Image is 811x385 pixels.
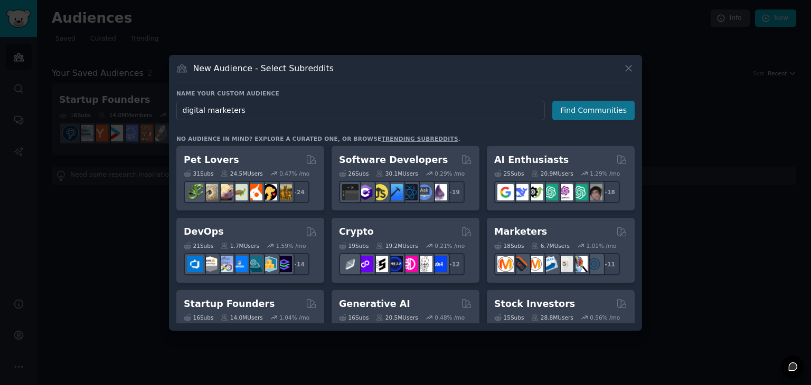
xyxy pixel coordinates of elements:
h2: Software Developers [339,153,448,167]
img: ArtificalIntelligence [586,184,602,200]
h2: Marketers [494,225,547,238]
img: OpenAIDev [557,184,573,200]
div: 18 Sub s [494,242,524,249]
img: leopardgeckos [216,184,233,200]
div: + 19 [442,181,465,203]
div: 19.2M Users [376,242,418,249]
div: 26 Sub s [339,170,369,177]
div: 0.21 % /mo [435,242,465,249]
img: DeepSeek [512,184,529,200]
div: 1.01 % /mo [587,242,617,249]
img: elixir [431,184,447,200]
img: web3 [386,256,403,272]
img: cockatiel [246,184,262,200]
img: herpetology [187,184,203,200]
div: 20.5M Users [376,314,418,321]
img: AskMarketing [527,256,543,272]
div: 31 Sub s [184,170,213,177]
div: 25 Sub s [494,170,524,177]
img: content_marketing [497,256,514,272]
img: software [342,184,359,200]
h2: Crypto [339,225,374,238]
img: learnjavascript [372,184,388,200]
div: 1.59 % /mo [276,242,306,249]
div: 6.7M Users [531,242,570,249]
div: 0.47 % /mo [279,170,309,177]
div: 30.1M Users [376,170,418,177]
div: + 24 [287,181,309,203]
img: csharp [357,184,373,200]
img: OnlineMarketing [586,256,602,272]
img: AItoolsCatalog [527,184,543,200]
img: defiblockchain [401,256,418,272]
img: CryptoNews [416,256,432,272]
img: reactnative [401,184,418,200]
img: platformengineering [246,256,262,272]
img: turtle [231,184,248,200]
img: chatgpt_prompts_ [571,184,588,200]
div: 16 Sub s [184,314,213,321]
button: Find Communities [552,101,635,120]
img: azuredevops [187,256,203,272]
img: googleads [557,256,573,272]
div: No audience in mind? Explore a curated one, or browse . [176,135,460,142]
h2: AI Enthusiasts [494,153,569,167]
div: + 12 [442,253,465,275]
h3: Name your custom audience [176,90,635,97]
img: AskComputerScience [416,184,432,200]
div: 15 Sub s [494,314,524,321]
a: trending subreddits [381,136,458,142]
div: 24.5M Users [221,170,262,177]
div: 28.8M Users [531,314,573,321]
img: chatgpt_promptDesign [542,184,558,200]
h2: Generative AI [339,297,410,311]
img: Docker_DevOps [216,256,233,272]
div: 1.04 % /mo [279,314,309,321]
div: + 11 [598,253,620,275]
div: 16 Sub s [339,314,369,321]
div: 14.0M Users [221,314,262,321]
img: 0xPolygon [357,256,373,272]
div: 0.56 % /mo [590,314,620,321]
input: Pick a short name, like "Digital Marketers" or "Movie-Goers" [176,101,545,120]
img: PetAdvice [261,184,277,200]
h2: DevOps [184,225,224,238]
img: ballpython [202,184,218,200]
img: DevOpsLinks [231,256,248,272]
div: + 18 [598,181,620,203]
img: ethstaker [372,256,388,272]
img: bigseo [512,256,529,272]
div: 19 Sub s [339,242,369,249]
h2: Startup Founders [184,297,275,311]
div: + 14 [287,253,309,275]
h3: New Audience - Select Subreddits [193,63,334,74]
img: dogbreed [276,184,292,200]
div: 1.29 % /mo [590,170,620,177]
img: AWS_Certified_Experts [202,256,218,272]
div: 0.29 % /mo [435,170,465,177]
div: 20.9M Users [531,170,573,177]
img: iOSProgramming [386,184,403,200]
div: 0.48 % /mo [435,314,465,321]
img: ethfinance [342,256,359,272]
div: 1.7M Users [221,242,259,249]
img: aws_cdk [261,256,277,272]
img: Emailmarketing [542,256,558,272]
h2: Pet Lovers [184,153,239,167]
img: GoogleGeminiAI [497,184,514,200]
div: 21 Sub s [184,242,213,249]
img: MarketingResearch [571,256,588,272]
h2: Stock Investors [494,297,575,311]
img: PlatformEngineers [276,256,292,272]
img: defi_ [431,256,447,272]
